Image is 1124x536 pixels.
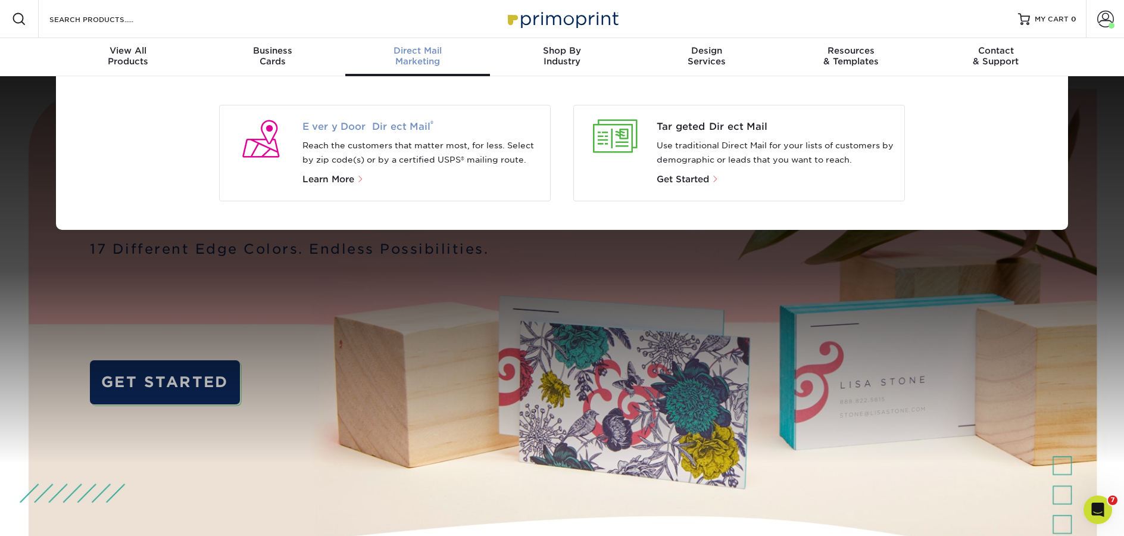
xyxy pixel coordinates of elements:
span: Contact [923,45,1068,56]
span: 7 [1108,496,1117,505]
span: Design [634,45,779,56]
a: Contact& Support [923,38,1068,76]
a: DesignServices [634,38,779,76]
span: Business [201,45,345,56]
a: Targeted Direct Mail [657,120,895,134]
span: Learn More [302,174,354,185]
a: Resources& Templates [779,38,923,76]
p: Use traditional Direct Mail for your lists of customers by demographic or leads that you want to ... [657,139,895,167]
span: Direct Mail [345,45,490,56]
p: Reach the customers that matter most, for less. Select by zip code(s) or by a certified USPS® mai... [302,139,541,167]
div: Products [56,45,201,67]
a: View AllProducts [56,38,201,76]
div: Industry [490,45,635,67]
input: SEARCH PRODUCTS..... [48,12,164,26]
a: Every Door Direct Mail® [302,120,541,134]
span: Get Started [657,174,709,185]
a: Get Started [657,175,719,184]
div: Marketing [345,45,490,67]
a: Learn More [302,175,369,184]
div: & Support [923,45,1068,67]
a: Direct MailMarketing [345,38,490,76]
span: View All [56,45,201,56]
div: Cards [201,45,345,67]
span: Shop By [490,45,635,56]
a: Shop ByIndustry [490,38,635,76]
div: & Templates [779,45,923,67]
sup: ® [430,119,433,128]
img: Primoprint [502,6,622,32]
span: Every Door Direct Mail [302,120,541,134]
span: MY CART [1035,14,1069,24]
span: Resources [779,45,923,56]
a: BusinessCards [201,38,345,76]
div: Services [634,45,779,67]
iframe: Intercom live chat [1084,496,1112,524]
span: 0 [1071,15,1076,23]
